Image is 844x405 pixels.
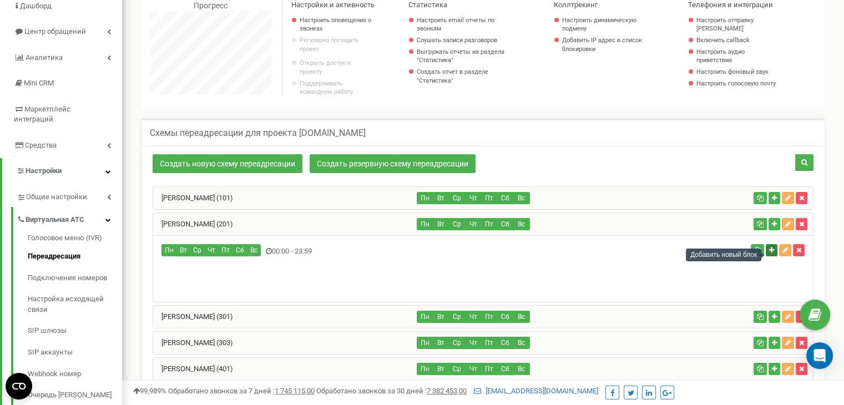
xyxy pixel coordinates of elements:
[300,16,374,33] a: Настроить оповещения о звонках
[28,246,122,267] a: Переадресация
[497,363,514,375] button: Сб
[190,244,205,256] button: Ср
[417,48,511,65] a: Выгружать отчеты из раздела "Статистика"
[26,215,84,225] span: Виртуальная АТС
[696,79,776,88] a: Настроить голосовую почту
[233,244,247,256] button: Сб
[194,1,228,10] span: Прогресс
[449,311,466,323] button: Ср
[291,1,375,9] span: Настройки и активность
[433,363,449,375] button: Вт
[433,218,449,230] button: Вт
[218,244,233,256] button: Пт
[161,244,177,256] button: Пн
[24,27,86,36] span: Центр обращений
[417,68,511,85] a: Создать отчет в разделе "Статистика"
[465,311,482,323] button: Чт
[17,207,122,230] a: Виртуальная АТС
[465,363,482,375] button: Чт
[25,141,57,149] span: Средства
[310,154,476,173] a: Создать резервную схему переадресации
[513,192,530,204] button: Вс
[696,16,776,33] a: Настроить отправку [PERSON_NAME]
[300,36,374,53] p: Регулярно посещать проект
[28,233,122,246] a: Голосовое меню (IVR)
[28,267,122,289] a: Подключение номеров
[449,218,466,230] button: Ср
[168,387,315,395] span: Обработано звонков за 7 дней :
[20,2,52,10] span: Дашборд
[28,363,122,385] a: Webhook номер
[417,337,433,349] button: Пн
[474,387,598,395] a: [EMAIL_ADDRESS][DOMAIN_NAME]
[28,288,122,320] a: Настройка исходящей связи
[449,192,466,204] button: Ср
[417,363,433,375] button: Пн
[481,363,498,375] button: Пт
[26,166,62,175] span: Настройки
[696,68,776,77] a: Настроить фоновый звук
[26,192,87,202] span: Общие настройки
[300,79,374,97] p: Поддерживать командную работу
[153,154,302,173] a: Создать новую схему переадресации
[465,218,482,230] button: Чт
[133,387,166,395] span: 99,989%
[481,218,498,230] button: Пт
[14,105,70,124] span: Маркетплейс интеграций
[153,338,233,347] a: [PERSON_NAME] (303)
[449,337,466,349] button: Ср
[17,184,122,207] a: Общие настройки
[481,311,498,323] button: Пт
[433,192,449,204] button: Вт
[513,337,530,349] button: Вс
[204,244,219,256] button: Чт
[417,218,433,230] button: Пн
[686,249,761,261] div: Добавить новый блок
[417,311,433,323] button: Пн
[497,218,514,230] button: Сб
[433,311,449,323] button: Вт
[427,387,467,395] u: 7 382 453,00
[417,16,511,33] a: Настроить email отчеты по звонкам
[417,192,433,204] button: Пн
[153,194,233,202] a: [PERSON_NAME] (101)
[28,320,122,342] a: SIP шлюзы
[247,244,261,256] button: Вс
[176,244,190,256] button: Вт
[688,1,773,9] span: Телефония и интеграции
[6,373,32,399] button: Open CMP widget
[562,36,648,53] a: Добавить IP адрес в список блокировки
[449,363,466,375] button: Ср
[26,53,63,62] span: Аналитика
[408,1,447,9] span: Статистика
[316,387,467,395] span: Обработано звонков за 30 дней :
[153,312,233,321] a: [PERSON_NAME] (301)
[562,16,648,33] a: Настроить динамическую подмену
[481,337,498,349] button: Пт
[513,363,530,375] button: Вс
[153,364,233,373] a: [PERSON_NAME] (401)
[153,220,233,228] a: [PERSON_NAME] (201)
[153,244,593,259] div: 00:00 - 23:59
[300,59,374,76] a: Открыть доступ к проекту
[513,218,530,230] button: Вс
[433,337,449,349] button: Вт
[497,311,514,323] button: Сб
[806,342,833,369] div: Open Intercom Messenger
[465,192,482,204] button: Чт
[150,128,366,138] h5: Схемы переадресации для проекта [DOMAIN_NAME]
[497,337,514,349] button: Сб
[275,387,315,395] u: 1 745 115,00
[24,79,54,87] span: Mini CRM
[696,48,776,65] a: Настроить аудио приветствия
[795,154,813,171] button: Поиск схемы переадресации
[696,36,776,45] a: Включить callback
[481,192,498,204] button: Пт
[465,337,482,349] button: Чт
[513,311,530,323] button: Вс
[497,192,514,204] button: Сб
[28,342,122,363] a: SIP аккаунты
[2,158,122,184] a: Настройки
[554,1,598,9] span: Коллтрекинг
[417,36,511,45] a: Слушать записи разговоров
